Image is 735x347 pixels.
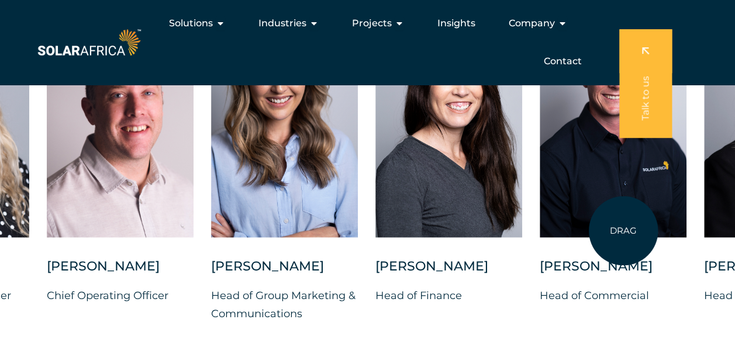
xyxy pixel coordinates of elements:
nav: Menu [143,12,591,73]
a: Insights [437,16,475,30]
p: Chief Operating Officer [47,287,194,304]
div: [PERSON_NAME] [540,258,686,287]
div: [PERSON_NAME] [211,258,358,287]
span: Company [509,16,555,30]
div: [PERSON_NAME] [375,258,522,287]
span: Solutions [169,16,213,30]
div: Menu Toggle [143,12,591,73]
p: Head of Group Marketing & Communications [211,287,358,322]
a: Contact [544,54,582,68]
div: [PERSON_NAME] [47,258,194,287]
p: Head of Finance [375,287,522,304]
p: Head of Commercial [540,287,686,304]
span: Projects [352,16,392,30]
span: Industries [258,16,306,30]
